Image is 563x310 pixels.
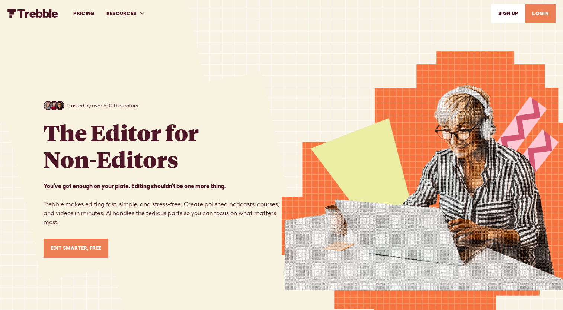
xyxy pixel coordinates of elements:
div: RESOURCES [106,10,137,17]
a: SIGn UP [491,4,525,23]
p: trusted by over 5,000 creators [67,102,138,110]
h1: The Editor for Non-Editors [44,119,199,172]
a: PRICING [67,1,100,26]
img: Trebble FM Logo [7,9,58,18]
a: LOGIN [525,4,556,23]
p: Trebble makes editing fast, simple, and stress-free. Create polished podcasts, courses, and video... [44,181,282,227]
a: Edit Smarter, Free [44,239,109,258]
strong: You’ve got enough on your plate. Editing shouldn’t be one more thing. ‍ [44,183,226,189]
